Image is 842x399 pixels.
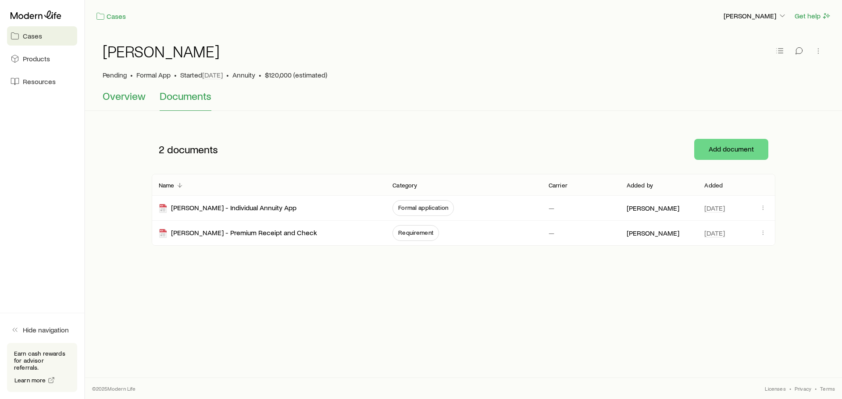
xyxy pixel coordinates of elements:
p: Earn cash rewards for advisor referrals. [14,350,70,371]
button: Get help [794,11,831,21]
p: Added [704,182,723,189]
div: [PERSON_NAME] - Individual Annuity App [159,203,296,213]
span: Requirement [398,229,433,236]
span: Resources [23,77,56,86]
span: 2 [159,143,164,155]
span: • [130,71,133,79]
span: Overview [103,90,146,102]
a: Cases [96,11,126,21]
p: [PERSON_NAME] [627,204,679,212]
a: Terms [820,385,835,392]
button: Add document [694,139,768,160]
p: [PERSON_NAME] [724,11,787,20]
span: Documents [160,90,211,102]
span: Cases [23,32,42,40]
p: Carrier [549,182,567,189]
p: Started [180,71,223,79]
p: Category [392,182,417,189]
span: [DATE] [202,71,223,79]
button: Hide navigation [7,320,77,339]
span: • [259,71,261,79]
span: Learn more [14,377,46,383]
span: • [174,71,177,79]
p: [PERSON_NAME] [627,229,679,237]
p: — [549,204,554,212]
a: Licenses [765,385,785,392]
p: Annuity [232,71,255,79]
a: Cases [7,26,77,46]
span: Formal App [136,71,171,79]
span: [DATE] [704,229,725,237]
a: Resources [7,72,77,91]
span: [DATE] [704,204,725,212]
span: • [226,71,229,79]
h1: [PERSON_NAME] [103,42,220,60]
span: Formal application [398,204,448,211]
p: Added by [627,182,653,189]
span: • [815,385,817,392]
div: [PERSON_NAME] - Premium Receipt and Check [159,228,317,238]
p: © 2025 Modern Life [92,385,136,392]
span: Hide navigation [23,325,69,334]
p: — [549,229,554,237]
div: Earn cash rewards for advisor referrals.Learn more [7,343,77,392]
span: $120,000 (estimated) [265,71,327,79]
a: Privacy [795,385,811,392]
button: [PERSON_NAME] [723,11,787,21]
span: • [789,385,791,392]
p: Name [159,182,175,189]
a: Products [7,49,77,68]
p: Pending [103,71,127,79]
span: documents [167,143,218,155]
span: Products [23,54,50,63]
div: Case details tabs [103,90,824,111]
